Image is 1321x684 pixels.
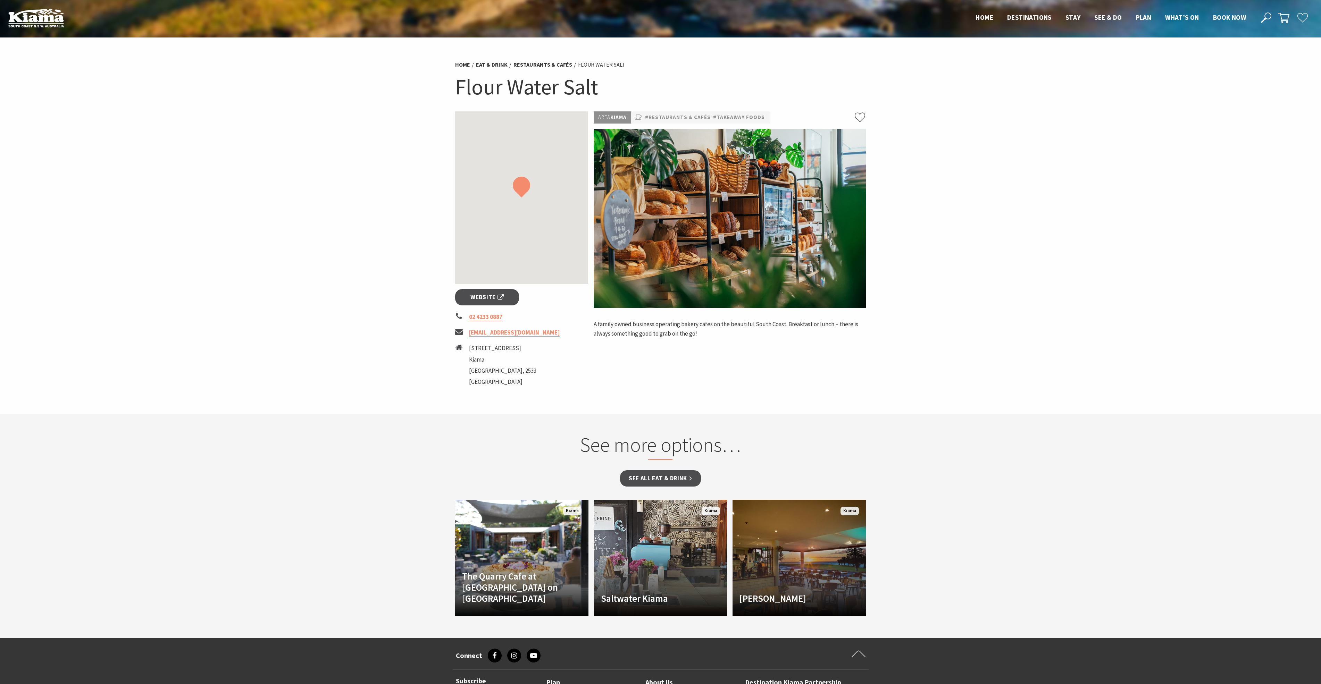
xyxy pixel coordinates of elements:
span: Destinations [1007,13,1052,22]
a: See all Eat & Drink [620,470,701,487]
a: 02 4233 0887 [469,313,502,321]
span: What’s On [1165,13,1199,22]
h4: The Quarry Cafe at [GEOGRAPHIC_DATA] on [GEOGRAPHIC_DATA] [462,571,561,604]
a: Another Image Used Saltwater Kiama Kiama [594,500,727,616]
li: [STREET_ADDRESS] [469,344,536,353]
span: Kiama [702,507,720,515]
li: [GEOGRAPHIC_DATA] [469,377,536,387]
span: Book now [1213,13,1246,22]
li: [GEOGRAPHIC_DATA], 2533 [469,366,536,375]
a: Eat & Drink [476,61,508,68]
p: Kiama [594,111,631,124]
span: Area [598,114,610,120]
a: Restaurants & Cafés [513,61,572,68]
a: Website [455,289,519,305]
span: See & Do [1094,13,1122,22]
h3: Connect [456,651,482,660]
a: [PERSON_NAME] Kiama [733,500,866,616]
img: Kiama Logo [8,8,64,27]
h2: See more options… [528,433,793,460]
li: Flour Water Salt [578,60,625,69]
h4: [PERSON_NAME] [739,593,839,604]
span: Kiama [841,507,859,515]
h1: Flour Water Salt [455,73,866,101]
a: #Takeaway Foods [713,113,765,122]
span: Stay [1065,13,1081,22]
span: Plan [1136,13,1152,22]
a: #Restaurants & Cafés [645,113,711,122]
h4: Saltwater Kiama [601,593,700,604]
a: [EMAIL_ADDRESS][DOMAIN_NAME] [469,329,560,337]
span: Home [976,13,993,22]
nav: Main Menu [969,12,1253,24]
a: The Quarry Cafe at [GEOGRAPHIC_DATA] on [GEOGRAPHIC_DATA] Kiama [455,500,588,616]
li: Kiama [469,355,536,364]
span: Kiama [563,507,582,515]
p: A family owned business operating bakery cafes on the beautiful South Coast. Breakfast or lunch –... [594,320,866,338]
a: Home [455,61,470,68]
span: Website [470,293,504,302]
